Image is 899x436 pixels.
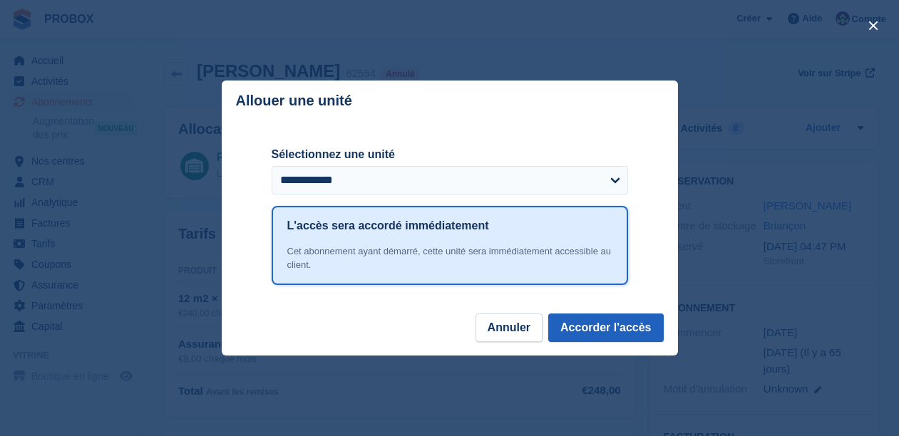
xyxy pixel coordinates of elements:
p: Allouer une unité [236,93,352,109]
button: Annuler [476,313,543,342]
button: Accorder l'accès [548,313,663,342]
label: Sélectionnez une unité [272,146,628,163]
button: close [862,14,885,37]
h1: L'accès sera accordé immédiatement [287,217,489,234]
div: Cet abonnement ayant démarré, cette unité sera immédiatement accessible au client. [287,244,612,272]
